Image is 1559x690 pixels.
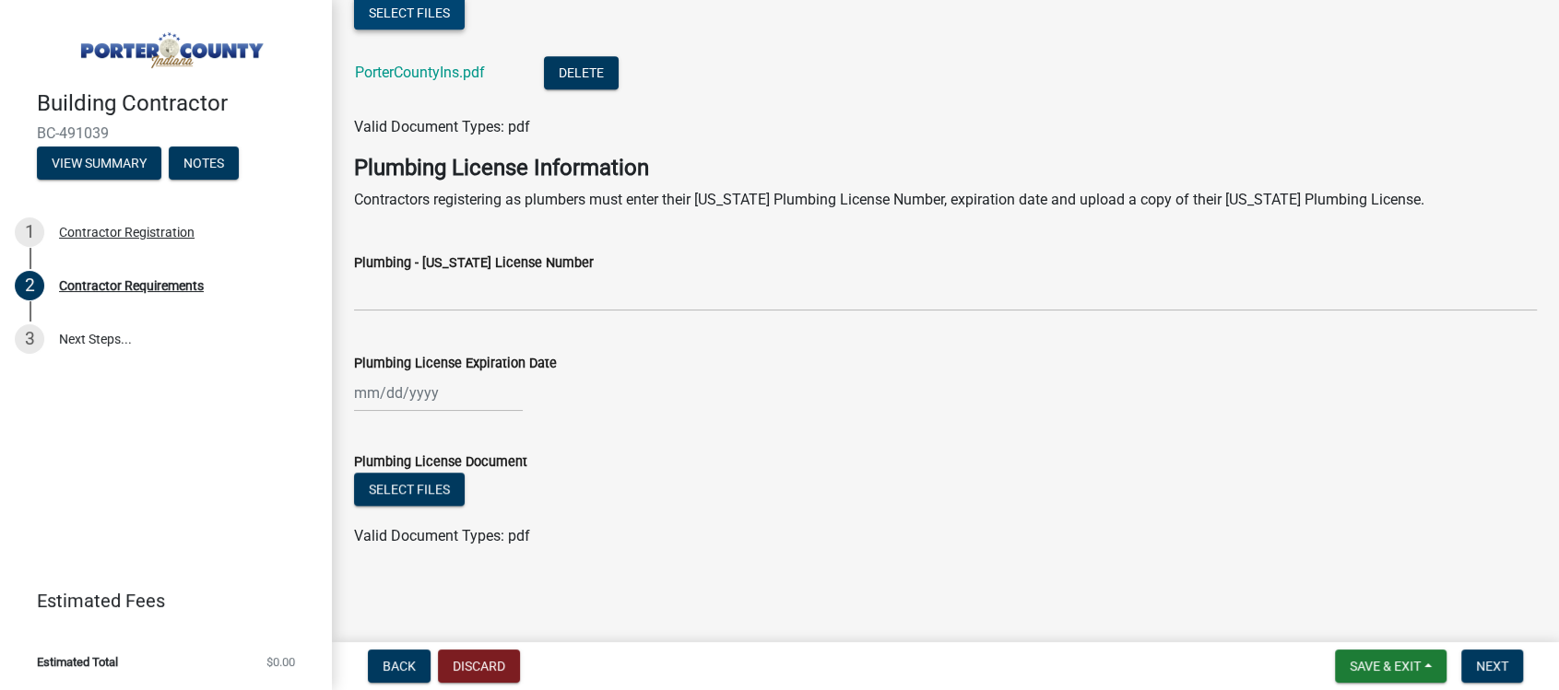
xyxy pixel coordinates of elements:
h4: Building Contractor [37,90,317,117]
span: Save & Exit [1350,659,1421,673]
label: Plumbing License Document [354,456,527,469]
div: 1 [15,217,44,247]
span: Next [1476,659,1508,673]
span: BC-491039 [37,124,295,142]
span: $0.00 [266,656,295,668]
span: Valid Document Types: pdf [354,118,530,135]
label: Plumbing - [US_STATE] License Number [354,257,594,270]
div: Contractor Registration [59,226,195,239]
button: Select files [354,473,465,506]
button: Back [368,649,431,683]
button: Next [1461,649,1523,683]
button: Delete [544,56,619,89]
button: Discard [438,649,520,683]
button: Save & Exit [1335,649,1447,683]
a: Estimated Fees [15,582,302,619]
div: Contractor Requirements [59,279,204,292]
div: 3 [15,324,44,354]
label: Plumbing License Expiration Date [354,357,557,370]
div: 2 [15,271,44,300]
strong: Plumbing License Information [354,155,649,181]
button: Notes [169,146,239,180]
span: Valid Document Types: pdf [354,527,530,544]
a: PorterCountyIns.pdf [355,64,485,81]
button: View Summary [37,146,161,180]
p: Contractors registering as plumbers must enter their [US_STATE] Plumbing License Number, expirati... [354,189,1537,211]
wm-modal-confirm: Notes [169,157,239,171]
span: Estimated Total [37,656,118,668]
img: Porter County, Indiana [37,19,302,71]
input: mm/dd/yyyy [354,374,523,412]
wm-modal-confirm: Delete Document [544,65,619,83]
span: Back [383,659,416,673]
wm-modal-confirm: Summary [37,157,161,171]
